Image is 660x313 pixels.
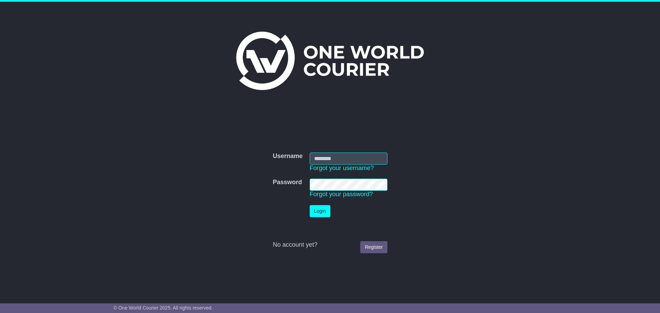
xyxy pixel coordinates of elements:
button: Login [310,205,330,217]
span: © One World Courier 2025. All rights reserved. [113,305,213,311]
a: Forgot your username? [310,165,374,171]
img: One World [236,32,424,90]
label: Password [273,179,302,186]
a: Forgot your password? [310,191,373,198]
div: No account yet? [273,241,387,249]
label: Username [273,153,302,160]
a: Register [360,241,387,253]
